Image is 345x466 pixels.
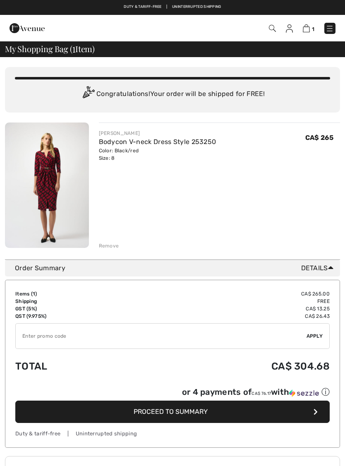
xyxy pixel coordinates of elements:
[305,134,333,142] span: CA$ 265
[15,312,127,320] td: QST (9.975%)
[301,263,337,273] span: Details
[15,430,330,437] div: Duty & tariff-free | Uninterrupted shipping
[307,332,323,340] span: Apply
[15,290,127,298] td: Items ( )
[134,408,208,416] span: Proceed to Summary
[5,123,89,248] img: Bodycon V-neck Dress Style 253250
[127,290,330,298] td: CA$ 265.00
[286,24,293,33] img: My Info
[252,391,271,396] span: CA$ 76.17
[326,24,334,33] img: Menu
[269,25,276,32] img: Search
[312,26,314,32] span: 1
[127,352,330,380] td: CA$ 304.68
[99,130,216,137] div: [PERSON_NAME]
[80,86,96,103] img: Congratulation2.svg
[289,389,319,397] img: Sezzle
[5,45,95,53] span: My Shopping Bag ( Item)
[127,312,330,320] td: CA$ 26.43
[72,43,75,53] span: 1
[15,263,337,273] div: Order Summary
[16,324,307,348] input: Promo code
[15,387,330,401] div: or 4 payments ofCA$ 76.17withSezzle Click to learn more about Sezzle
[182,387,330,398] div: or 4 payments of with
[303,24,310,32] img: Shopping Bag
[33,291,35,297] span: 1
[303,23,314,33] a: 1
[10,24,45,31] a: 1ère Avenue
[127,305,330,312] td: CA$ 13.25
[15,298,127,305] td: Shipping
[99,147,216,162] div: Color: Black/red Size: 8
[99,138,216,146] a: Bodycon V-neck Dress Style 253250
[10,20,45,36] img: 1ère Avenue
[15,352,127,380] td: Total
[99,242,119,250] div: Remove
[15,401,330,423] button: Proceed to Summary
[15,86,330,103] div: Congratulations! Your order will be shipped for FREE!
[127,298,330,305] td: Free
[15,305,127,312] td: GST (5%)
